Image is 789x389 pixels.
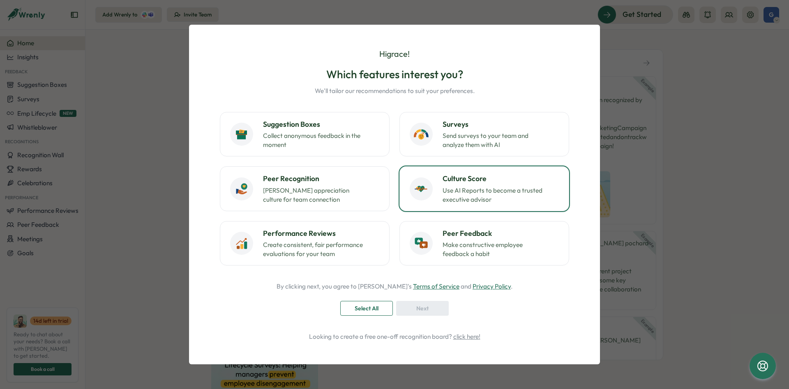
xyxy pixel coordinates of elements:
a: Terms of Service [413,282,459,290]
h3: Suggestion Boxes [263,119,379,130]
p: Send surveys to your team and analyze them with AI [443,131,545,149]
h2: Which features interest you? [315,67,475,82]
p: Make constructive employee feedback a habit [443,240,545,259]
button: SurveysSend surveys to your team and analyze them with AI [399,112,569,156]
span: Select All [355,301,378,315]
p: Hi grace ! [379,48,410,61]
button: Performance ReviewsCreate consistent, fair performance evaluations for your team [220,221,390,266]
button: Suggestion BoxesCollect anonymous feedback in the moment [220,112,390,156]
h3: Culture Score [443,173,559,184]
button: Peer FeedbackMake constructive employee feedback a habit [399,221,569,266]
p: Use AI Reports to become a trusted executive advisor [443,186,545,204]
p: We'll tailor our recommendations to suit your preferences. [315,86,475,96]
p: By clicking next, you agree to [PERSON_NAME]'s and . [277,282,512,291]
button: Culture ScoreUse AI Reports to become a trusted executive advisor [399,166,569,211]
button: Peer Recognition[PERSON_NAME] appreciation culture for team connection [220,166,390,211]
p: Collect anonymous feedback in the moment [263,131,366,149]
p: Create consistent, fair performance evaluations for your team [263,240,366,259]
a: Privacy Policy [473,282,511,290]
a: click here! [453,333,480,340]
h3: Performance Reviews [263,228,379,239]
button: Select All [340,301,393,316]
p: Looking to create a free one-off recognition board? [212,332,577,341]
h3: Surveys [443,119,559,130]
p: [PERSON_NAME] appreciation culture for team connection [263,186,366,204]
h3: Peer Feedback [443,228,559,239]
h3: Peer Recognition [263,173,379,184]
